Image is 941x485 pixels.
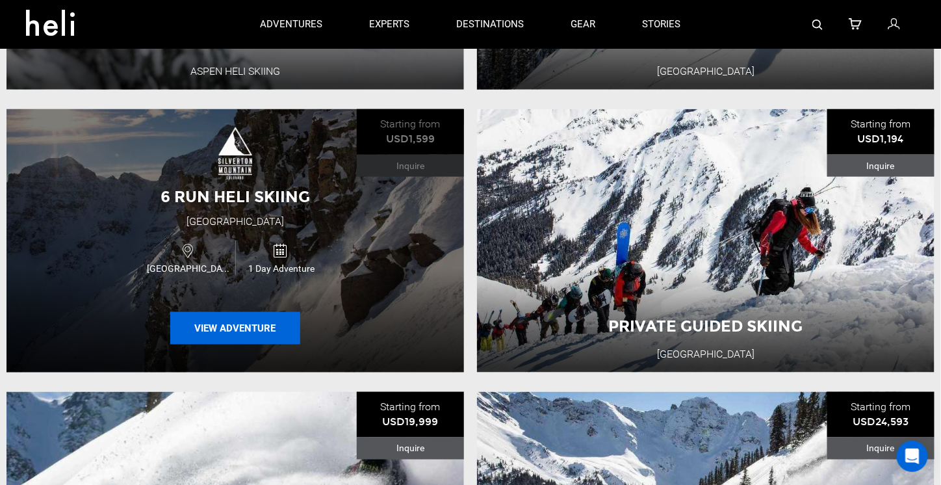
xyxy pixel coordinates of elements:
[161,187,310,206] span: 6 Run Heli Skiing
[370,18,410,31] p: experts
[236,262,327,275] span: 1 Day Adventure
[218,127,251,179] img: images
[187,215,284,229] div: [GEOGRAPHIC_DATA]
[144,262,235,275] span: [GEOGRAPHIC_DATA]
[457,18,524,31] p: destinations
[812,20,823,30] img: search-bar-icon.svg
[261,18,323,31] p: adventures
[170,312,300,345] button: View Adventure
[897,441,928,472] div: Open Intercom Messenger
